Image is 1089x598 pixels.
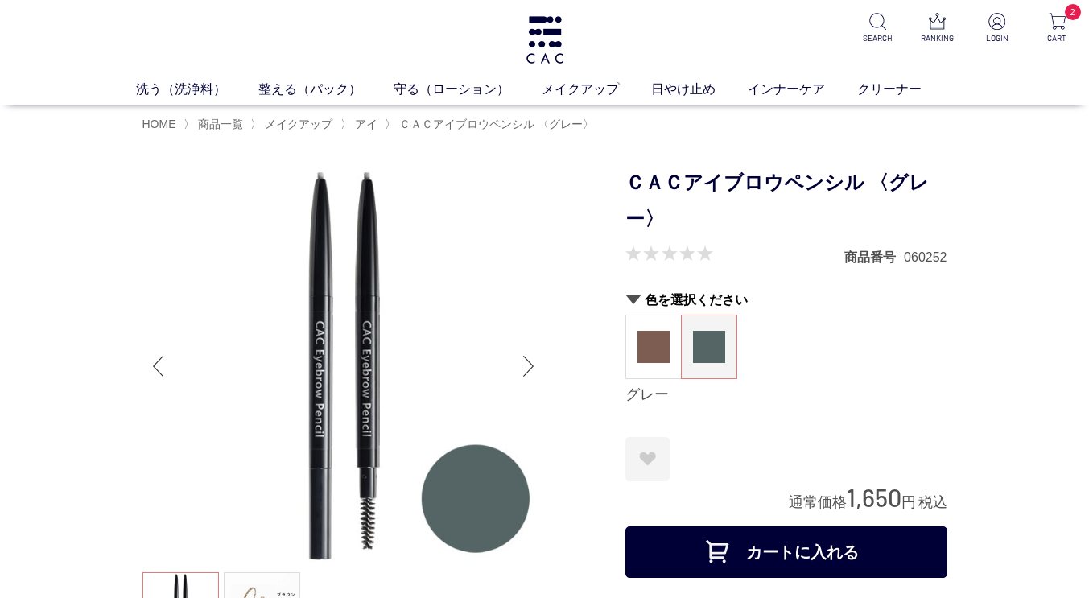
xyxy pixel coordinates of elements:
[355,118,377,130] span: アイ
[651,80,748,99] a: 日やけ止め
[918,13,957,44] a: RANKING
[265,118,332,130] span: メイクアップ
[1037,32,1076,44] p: CART
[136,80,258,99] a: 洗う（洗浄料）
[1037,13,1076,44] a: 2 CART
[513,334,545,398] div: Next slide
[748,80,857,99] a: インナーケア
[394,80,542,99] a: 守る（ローション）
[978,32,1017,44] p: LOGIN
[625,386,947,405] div: グレー
[625,315,682,379] dl: ブラウン
[262,118,332,130] a: メイクアップ
[399,118,594,130] span: ＣＡＣアイブロウペンシル 〈グレー〉
[901,494,916,510] span: 円
[352,118,377,130] a: アイ
[626,315,681,378] a: ブラウン
[396,118,594,130] a: ＣＡＣアイブロウペンシル 〈グレー〉
[681,315,737,379] dl: グレー
[978,13,1017,44] a: LOGIN
[625,291,947,308] h2: 色を選択ください
[847,482,901,512] span: 1,650
[258,80,394,99] a: 整える（パック）
[340,117,382,132] li: 〉
[789,494,847,510] span: 通常価格
[918,494,947,510] span: 税込
[184,117,247,132] li: 〉
[250,117,336,132] li: 〉
[693,331,725,363] img: グレー
[625,437,670,481] a: お気に入りに登録する
[542,80,651,99] a: メイクアップ
[844,249,904,266] dt: 商品番号
[857,80,954,99] a: クリーナー
[637,331,670,363] img: ブラウン
[625,165,947,237] h1: ＣＡＣアイブロウペンシル 〈グレー〉
[142,165,545,567] img: ＣＡＣアイブロウペンシル 〈グレー〉 グレー
[142,334,175,398] div: Previous slide
[858,32,897,44] p: SEARCH
[198,118,243,130] span: 商品一覧
[1065,4,1081,20] span: 2
[625,526,947,578] button: カートに入れる
[385,117,598,132] li: 〉
[904,249,947,266] dd: 060252
[858,13,897,44] a: SEARCH
[918,32,957,44] p: RANKING
[195,118,243,130] a: 商品一覧
[524,16,566,64] img: logo
[142,118,176,130] a: HOME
